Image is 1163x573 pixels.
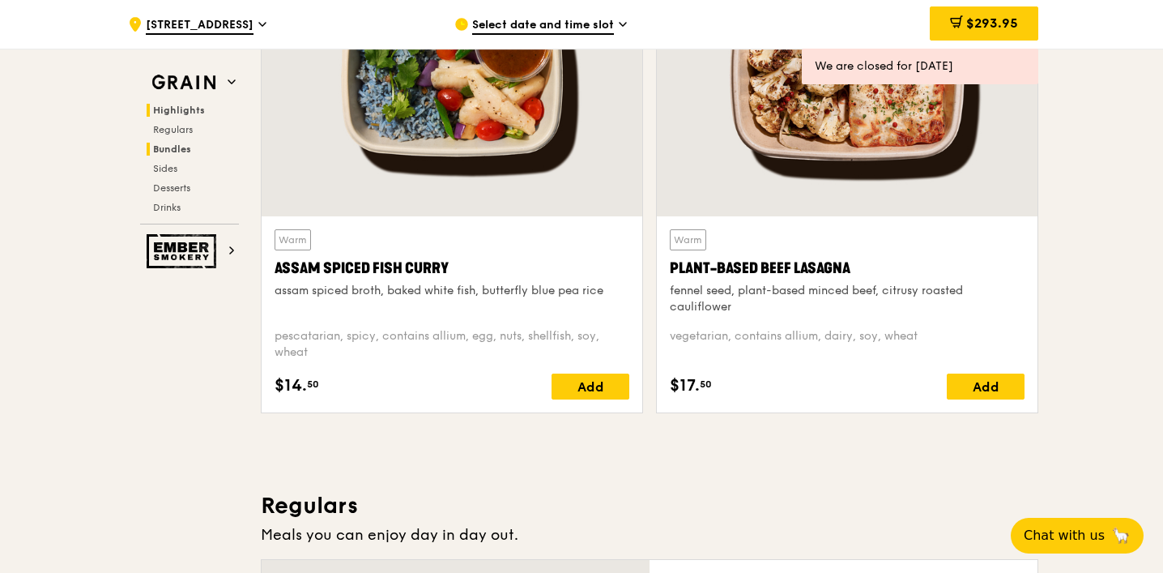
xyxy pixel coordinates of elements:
[670,374,700,398] span: $17.
[670,229,706,250] div: Warm
[146,17,253,35] span: [STREET_ADDRESS]
[153,143,191,155] span: Bundles
[552,374,629,400] div: Add
[307,378,319,391] span: 50
[153,163,177,174] span: Sides
[153,182,190,194] span: Desserts
[153,202,181,213] span: Drinks
[1024,526,1105,545] span: Chat with us
[147,68,221,97] img: Grain web logo
[275,257,629,280] div: Assam Spiced Fish Curry
[275,283,629,299] div: assam spiced broth, baked white fish, butterfly blue pea rice
[472,17,614,35] span: Select date and time slot
[275,328,629,361] div: pescatarian, spicy, contains allium, egg, nuts, shellfish, soy, wheat
[670,283,1025,315] div: fennel seed, plant-based minced beef, citrusy roasted cauliflower
[261,524,1038,546] div: Meals you can enjoy day in day out.
[947,374,1025,400] div: Add
[815,58,1025,75] div: We are closed for [DATE]
[147,234,221,268] img: Ember Smokery web logo
[700,378,712,391] span: 50
[1011,518,1144,554] button: Chat with us🦙
[670,328,1025,361] div: vegetarian, contains allium, dairy, soy, wheat
[1111,526,1131,545] span: 🦙
[153,105,205,116] span: Highlights
[261,491,1038,520] h3: Regulars
[670,257,1025,280] div: Plant-Based Beef Lasagna
[966,15,1018,31] span: $293.95
[275,229,311,250] div: Warm
[153,124,193,135] span: Regulars
[275,374,307,398] span: $14.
